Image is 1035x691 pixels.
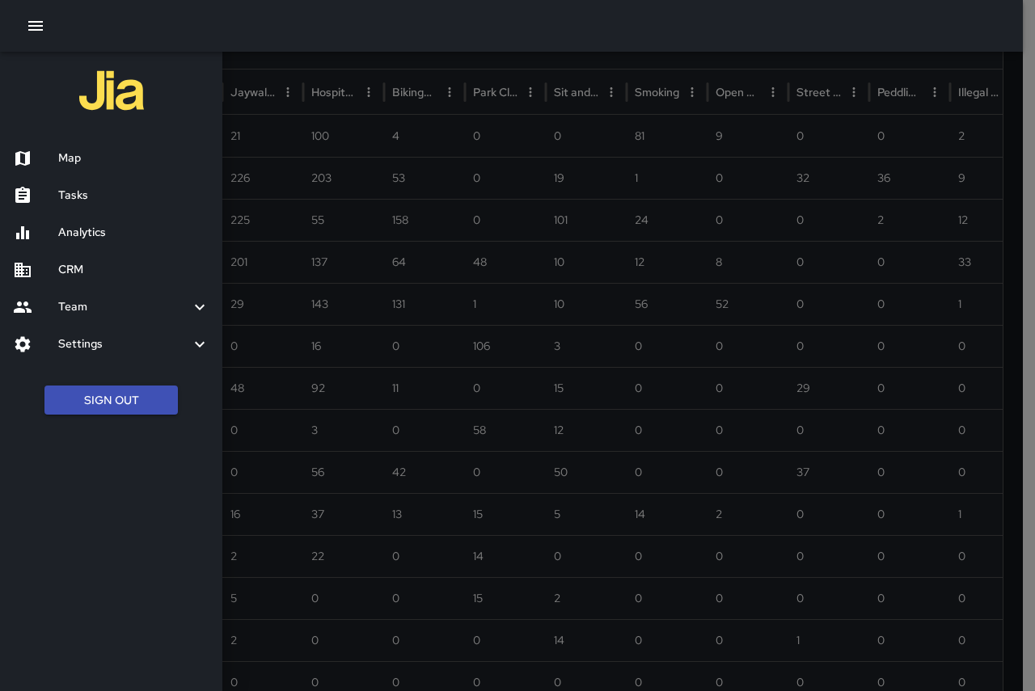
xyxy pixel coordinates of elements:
img: jia-logo [79,58,144,123]
h6: Team [58,298,190,316]
h6: Analytics [58,224,209,242]
h6: Map [58,150,209,167]
h6: Tasks [58,187,209,204]
h6: CRM [58,261,209,279]
button: Sign Out [44,386,178,415]
h6: Settings [58,335,190,353]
